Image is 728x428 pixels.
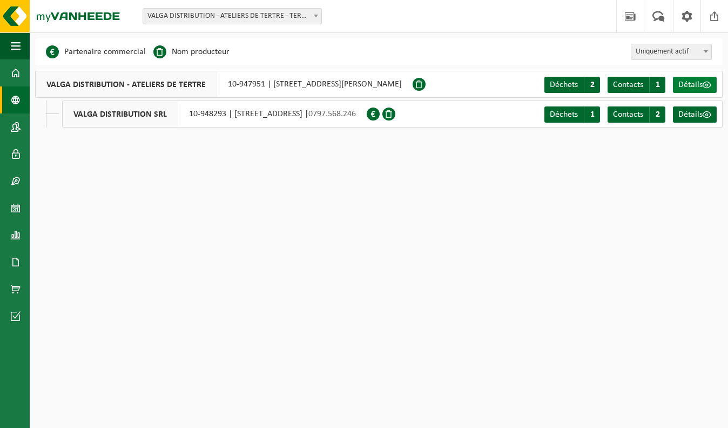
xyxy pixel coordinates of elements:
span: VALGA DISTRIBUTION - ATELIERS DE TERTRE [36,71,217,97]
div: 10-947951 | [STREET_ADDRESS][PERSON_NAME] [35,71,413,98]
a: Déchets 1 [544,106,600,123]
span: Détails [678,110,703,119]
li: Nom producteur [153,44,230,60]
a: Détails [673,106,717,123]
span: 1 [649,77,665,93]
span: Contacts [613,110,643,119]
span: Contacts [613,81,643,89]
span: Uniquement actif [631,44,712,60]
span: 0797.568.246 [308,110,356,118]
span: VALGA DISTRIBUTION - ATELIERS DE TERTRE - TERTRE [143,9,321,24]
a: Contacts 1 [608,77,665,93]
li: Partenaire commercial [46,44,146,60]
span: 1 [584,106,600,123]
div: 10-948293 | [STREET_ADDRESS] | [62,101,367,128]
a: Déchets 2 [544,77,600,93]
span: Déchets [550,110,578,119]
span: VALGA DISTRIBUTION - ATELIERS DE TERTRE - TERTRE [143,8,322,24]
span: VALGA DISTRIBUTION SRL [63,101,178,127]
a: Contacts 2 [608,106,665,123]
span: Détails [678,81,703,89]
span: Déchets [550,81,578,89]
span: Uniquement actif [631,44,711,59]
span: 2 [649,106,665,123]
a: Détails [673,77,717,93]
span: 2 [584,77,600,93]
